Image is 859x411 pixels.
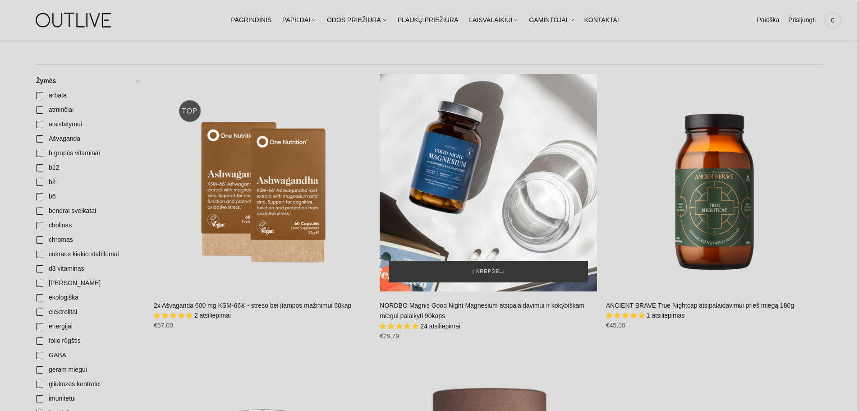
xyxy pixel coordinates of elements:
a: Paieška [757,10,779,30]
span: 24 atsiliepimai [420,323,460,330]
a: energijai [31,319,145,334]
a: ANCIENT BRAVE True Nightcap atsipalaidavimui prieš miegą 180g [606,302,794,309]
a: atsistatymui [31,117,145,132]
a: chromas [31,233,145,247]
button: Į krepšelį [389,261,588,282]
a: NORDBO Magnis Good Night Magnesium atsipalaidavimui ir kokybiškam miegui palaikyti 90kaps [380,302,584,320]
a: KONTAKTAI [584,10,619,30]
a: 2x Ašvaganda 600 mg KSM-66® - streso bei įtampos mažinimui 60kap [154,302,351,309]
a: b12 [31,161,145,175]
a: 2x Ašvaganda 600 mg KSM-66® - streso bei įtampos mažinimui 60kap [154,74,371,291]
a: b2 [31,175,145,189]
a: Ašvaganda [31,132,145,146]
a: PLAUKŲ PRIEŽIŪRA [398,10,459,30]
a: GABA [31,348,145,363]
a: [PERSON_NAME] [31,276,145,291]
span: €29,79 [380,332,399,340]
a: bendrai sveikatai [31,204,145,218]
a: LAISVALAIKIUI [469,10,518,30]
span: €45,00 [606,322,625,329]
a: atminčiai [31,103,145,117]
a: ANCIENT BRAVE True Nightcap atsipalaidavimui prieš miegą 180g [606,74,823,291]
a: PAPILDAI [282,10,316,30]
a: b6 [31,189,145,204]
a: NORDBO Magnis Good Night Magnesium atsipalaidavimui ir kokybiškam miegui palaikyti 90kaps [380,74,597,291]
a: 0 [825,10,841,30]
a: elektrolitai [31,305,145,319]
a: gliukozės kontrolei [31,377,145,392]
span: €57,00 [154,322,173,329]
a: geram miegui [31,363,145,377]
a: ekologiška [31,291,145,305]
a: arbata [31,88,145,103]
a: Žymės [31,74,145,88]
a: cholinas [31,218,145,233]
a: ODOS PRIEŽIŪRA [327,10,387,30]
a: Prisijungti [788,10,816,30]
img: OUTLIVE [18,5,131,36]
span: 5.00 stars [154,312,194,319]
span: 1 atsiliepimas [647,312,685,319]
a: imunitetui [31,392,145,406]
span: 5.00 stars [606,312,647,319]
span: 0 [827,14,839,27]
a: GAMINTOJAI [529,10,573,30]
span: Į krepšelį [473,267,505,276]
span: 2 atsiliepimai [194,312,231,319]
span: 4.79 stars [380,323,420,330]
a: b grupės vitaminai [31,146,145,161]
a: d3 vitaminas [31,262,145,276]
a: cukraus kiekio stabilumui [31,247,145,262]
a: folio rūgštis [31,334,145,348]
a: PAGRINDINIS [231,10,271,30]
